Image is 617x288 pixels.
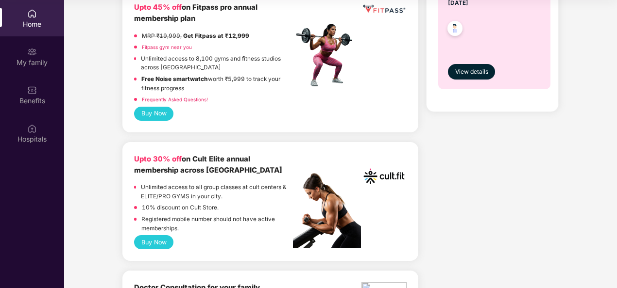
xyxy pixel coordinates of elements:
[183,32,249,39] strong: Get Fitpass at ₹12,999
[361,154,407,199] img: cult.png
[141,183,293,201] p: Unlimited access to all group classes at cult centers & ELITE/PRO GYMS in your city.
[443,18,467,42] img: svg+xml;base64,PHN2ZyB4bWxucz0iaHR0cDovL3d3dy53My5vcmcvMjAwMC9zdmciIHdpZHRoPSI0OC45NDMiIGhlaWdodD...
[134,3,257,23] b: on Fitpass pro annual membership plan
[448,64,495,80] button: View details
[141,215,293,233] p: Registered mobile number should not have active memberships.
[142,203,219,212] p: 10% discount on Cult Store.
[27,9,37,18] img: svg+xml;base64,PHN2ZyBpZD0iSG9tZSIgeG1sbnM9Imh0dHA6Ly93d3cudzMub3JnLzIwMDAvc3ZnIiB3aWR0aD0iMjAiIG...
[27,85,37,95] img: svg+xml;base64,PHN2ZyBpZD0iQmVuZWZpdHMiIHhtbG5zPSJodHRwOi8vd3d3LnczLm9yZy8yMDAwL3N2ZyIgd2lkdGg9Ij...
[455,67,488,77] span: View details
[134,155,182,163] b: Upto 30% off
[27,47,37,57] img: svg+xml;base64,PHN2ZyB3aWR0aD0iMjAiIGhlaWdodD0iMjAiIHZpZXdCb3g9IjAgMCAyMCAyMCIgZmlsbD0ibm9uZSIgeG...
[134,155,282,175] b: on Cult Elite annual membership across [GEOGRAPHIC_DATA]
[141,76,208,82] strong: Free Noise smartwatch
[141,54,293,72] p: Unlimited access to 8,100 gyms and fitness studios across [GEOGRAPHIC_DATA]
[293,173,361,248] img: pc2.png
[134,235,173,249] button: Buy Now
[361,2,407,16] img: fppp.png
[142,32,182,39] del: MRP ₹19,999,
[141,75,293,93] p: worth ₹5,999 to track your fitness progress
[142,44,192,50] a: Fitpass gym near you
[134,3,182,12] b: Upto 45% off
[142,96,208,102] a: Frequently Asked Questions!
[27,124,37,133] img: svg+xml;base64,PHN2ZyBpZD0iSG9zcGl0YWxzIiB4bWxucz0iaHR0cDovL3d3dy53My5vcmcvMjAwMC9zdmciIHdpZHRoPS...
[134,107,173,121] button: Buy Now
[293,21,361,89] img: fpp.png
